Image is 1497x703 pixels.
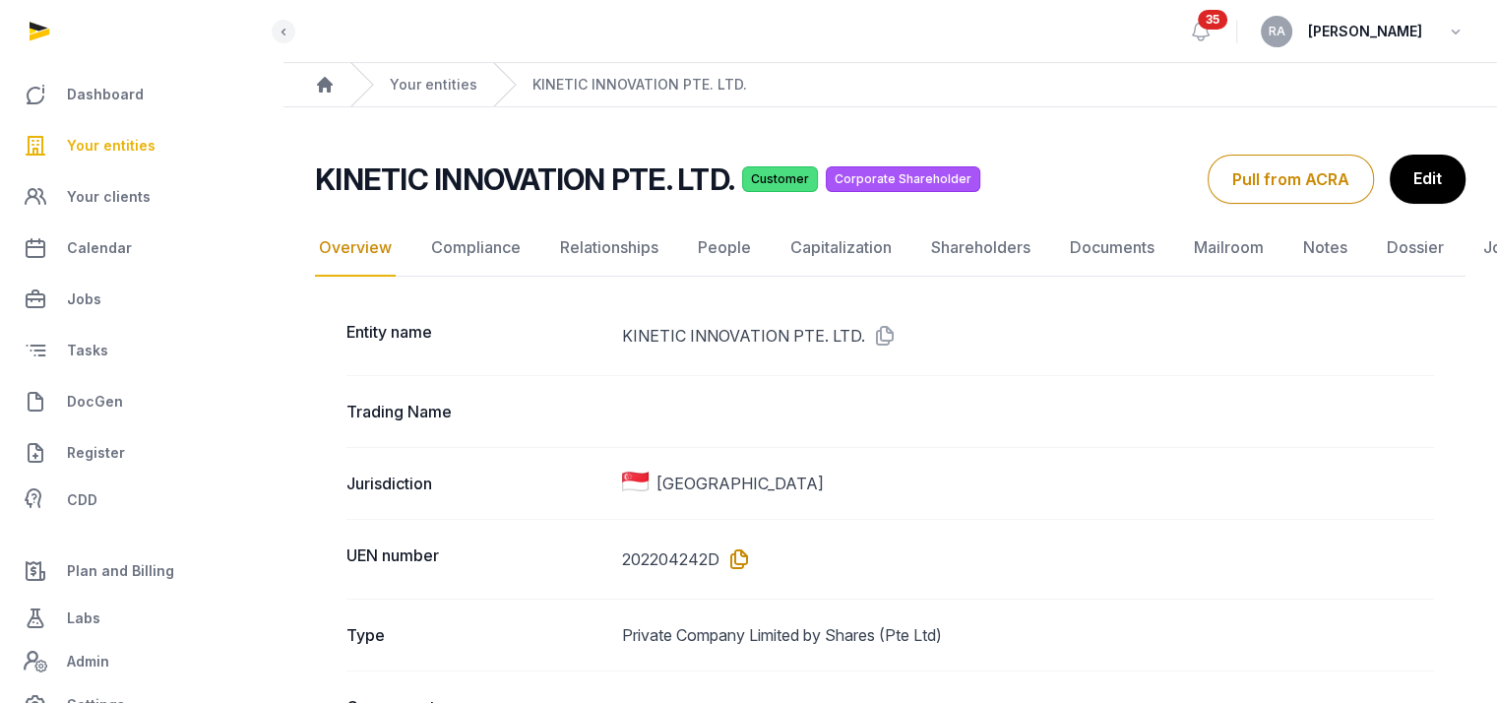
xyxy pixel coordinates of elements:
[67,236,132,260] span: Calendar
[67,559,174,583] span: Plan and Billing
[1299,220,1351,277] a: Notes
[742,166,818,192] span: Customer
[427,220,525,277] a: Compliance
[67,488,97,512] span: CDD
[346,400,606,423] dt: Trading Name
[346,543,606,575] dt: UEN number
[390,75,477,95] a: Your entities
[1198,10,1227,30] span: 35
[67,650,109,673] span: Admin
[315,161,734,197] h2: KINETIC INNOVATION PTE. LTD.
[1208,155,1374,204] button: Pull from ACRA
[16,480,267,520] a: CDD
[67,441,125,465] span: Register
[16,429,267,477] a: Register
[826,166,980,192] span: Corporate Shareholder
[16,173,267,221] a: Your clients
[1383,220,1448,277] a: Dossier
[283,63,1497,107] nav: Breadcrumb
[16,71,267,118] a: Dashboard
[16,122,267,169] a: Your entities
[656,472,824,495] span: [GEOGRAPHIC_DATA]
[16,378,267,425] a: DocGen
[67,339,108,362] span: Tasks
[532,75,747,95] a: KINETIC INNOVATION PTE. LTD.
[315,220,1466,277] nav: Tabs
[346,472,606,495] dt: Jurisdiction
[622,623,1434,647] dd: Private Company Limited by Shares (Pte Ltd)
[622,320,1434,351] dd: KINETIC INNOVATION PTE. LTD.
[16,595,267,642] a: Labs
[67,607,100,630] span: Labs
[1308,20,1422,43] span: [PERSON_NAME]
[927,220,1034,277] a: Shareholders
[1269,26,1285,37] span: RA
[67,134,156,158] span: Your entities
[1066,220,1158,277] a: Documents
[556,220,662,277] a: Relationships
[67,185,151,209] span: Your clients
[1190,220,1268,277] a: Mailroom
[694,220,755,277] a: People
[1261,16,1292,47] button: RA
[16,642,267,681] a: Admin
[67,83,144,106] span: Dashboard
[786,220,896,277] a: Capitalization
[346,623,606,647] dt: Type
[1390,155,1466,204] a: Edit
[16,327,267,374] a: Tasks
[16,276,267,323] a: Jobs
[67,390,123,414] span: DocGen
[622,543,1434,575] dd: 202204242D
[67,288,101,311] span: Jobs
[16,547,267,595] a: Plan and Billing
[346,320,606,351] dt: Entity name
[16,224,267,272] a: Calendar
[315,220,396,277] a: Overview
